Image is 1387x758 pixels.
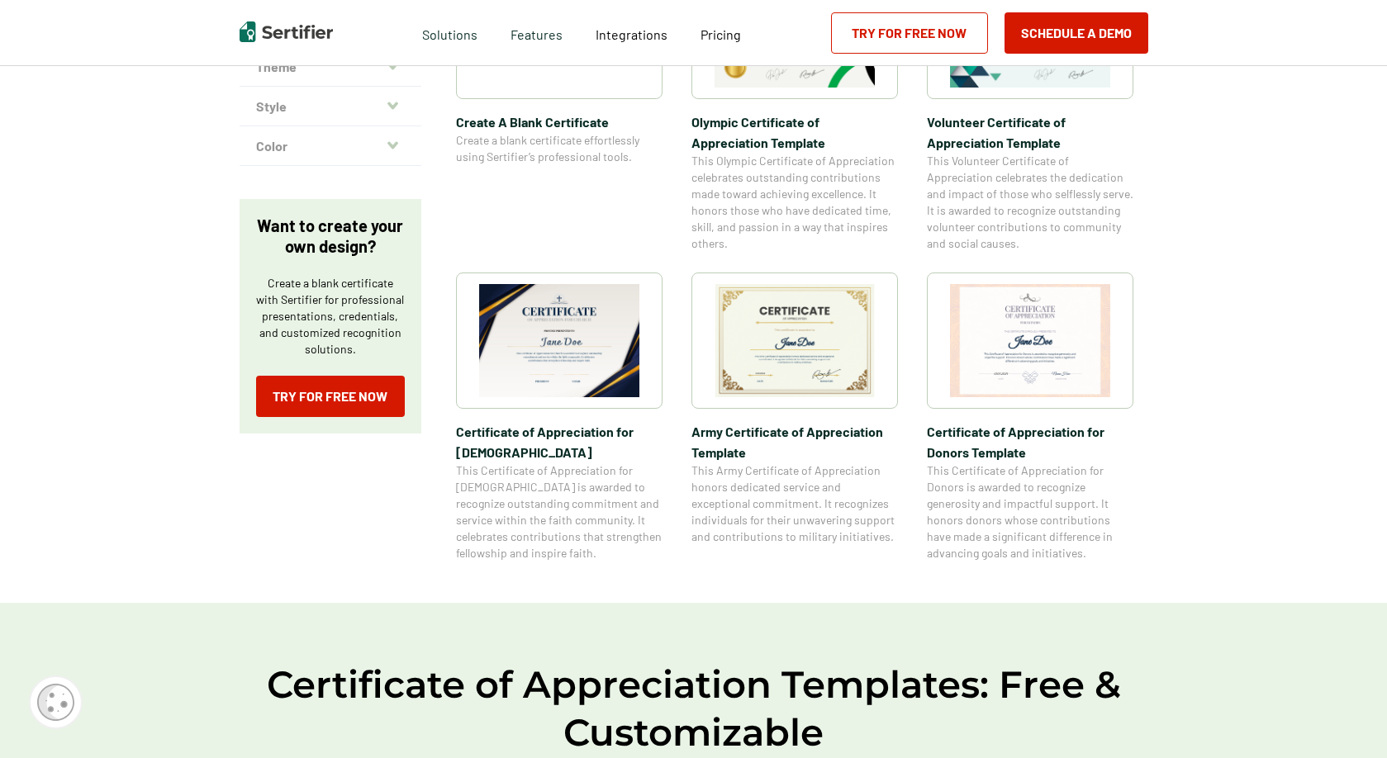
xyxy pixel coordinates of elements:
span: Certificate of Appreciation for Donors​ Template [927,421,1133,462]
img: Certificate of Appreciation for Donors​ Template [950,284,1110,397]
p: Create a blank certificate with Sertifier for professional presentations, credentials, and custom... [256,275,405,358]
a: Try for Free Now [256,376,405,417]
button: Style [240,87,421,126]
span: Solutions [422,22,477,43]
img: Certificate of Appreciation for Church​ [479,284,639,397]
a: Integrations [596,22,667,43]
span: Integrations [596,26,667,42]
button: Color [240,126,421,166]
h2: Certificate of Appreciation Templates: Free & Customizable [198,661,1190,756]
span: This Certificate of Appreciation for Donors is awarded to recognize generosity and impactful supp... [927,462,1133,561]
span: Volunteer Certificate of Appreciation Template [927,111,1133,153]
a: Army Certificate of Appreciation​ TemplateArmy Certificate of Appreciation​ TemplateThis Army Cer... [691,272,898,561]
span: Army Certificate of Appreciation​ Template [691,421,898,462]
button: Theme [240,47,421,87]
img: Army Certificate of Appreciation​ Template [715,284,875,397]
iframe: Chat Widget [1304,679,1387,758]
span: Create a blank certificate effortlessly using Sertifier’s professional tools. [456,132,663,165]
span: Pricing [701,26,741,42]
span: This Volunteer Certificate of Appreciation celebrates the dedication and impact of those who self... [927,153,1133,252]
span: This Olympic Certificate of Appreciation celebrates outstanding contributions made toward achievi... [691,153,898,252]
a: Certificate of Appreciation for Church​Certificate of Appreciation for [DEMOGRAPHIC_DATA]​This Ce... [456,272,663,561]
span: Certificate of Appreciation for [DEMOGRAPHIC_DATA]​ [456,421,663,462]
span: Olympic Certificate of Appreciation​ Template [691,111,898,153]
p: Want to create your own design? [256,216,405,257]
span: This Certificate of Appreciation for [DEMOGRAPHIC_DATA] is awarded to recognize outstanding commi... [456,462,663,561]
a: Certificate of Appreciation for Donors​ TemplateCertificate of Appreciation for Donors​ TemplateT... [927,272,1133,561]
button: Schedule a Demo [1005,12,1148,54]
img: Sertifier | Digital Credentialing Platform [240,21,333,42]
img: Cookie Popup Icon [37,684,74,721]
span: Features [511,22,563,43]
a: Pricing [701,22,741,43]
span: This Army Certificate of Appreciation honors dedicated service and exceptional commitment. It rec... [691,462,898,545]
span: Create A Blank Certificate [456,111,663,132]
a: Try for Free Now [831,12,988,54]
